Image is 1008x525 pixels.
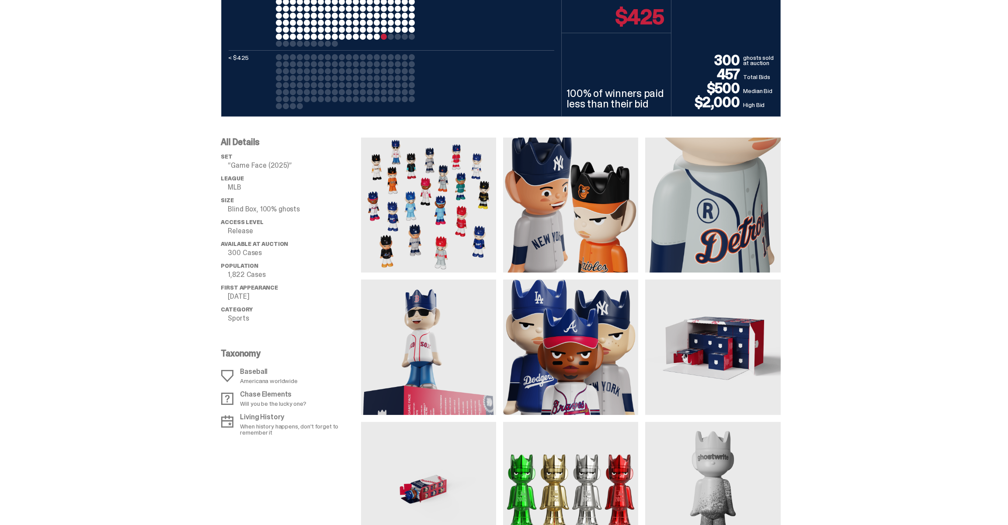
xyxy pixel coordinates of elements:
p: < $425 [229,54,272,109]
span: Population [221,262,258,269]
p: Total Bids [744,73,775,81]
p: High Bid [744,100,775,109]
img: media gallery image [645,138,780,273]
span: Available at Auction [221,240,288,248]
p: “Game Face (2025)” [228,162,361,169]
p: Baseball [240,368,298,375]
p: Will you be the lucky one? [240,401,306,407]
p: $2,000 [677,95,744,109]
p: 457 [677,67,744,81]
p: When history happens, don't forget to remember it [240,423,356,435]
img: media gallery image [361,280,496,414]
span: Category [221,306,253,313]
p: Blind Box, 100% ghosts [228,206,361,213]
img: media gallery image [503,280,638,414]
span: set [221,153,233,160]
p: MLB [228,184,361,191]
span: League [221,175,244,182]
p: 300 Cases [228,249,361,256]
img: media gallery image [645,280,780,414]
p: Chase Elements [240,391,306,398]
img: media gallery image [503,138,638,273]
img: media gallery image [361,138,496,273]
p: $500 [677,81,744,95]
p: 300 [677,53,744,67]
span: Access Level [221,218,264,226]
p: [DATE] [228,293,361,300]
p: $425 [615,7,664,28]
p: Release [228,228,361,235]
p: All Details [221,138,361,146]
p: ghosts sold at auction [744,55,775,67]
p: Sports [228,315,361,322]
p: Taxonomy [221,349,356,358]
p: Living History [240,414,356,421]
p: Americana worldwide [240,378,298,384]
p: Median Bid [744,86,775,95]
span: First Appearance [221,284,278,291]
span: Size [221,197,234,204]
p: 100% of winners paid less than their bid [567,88,666,109]
p: 1,822 Cases [228,271,361,278]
